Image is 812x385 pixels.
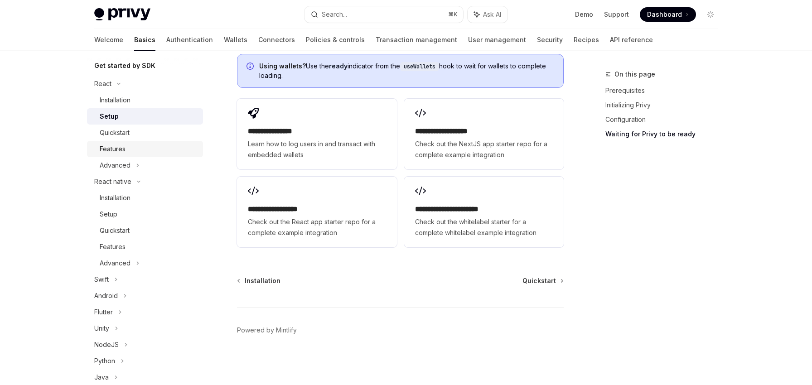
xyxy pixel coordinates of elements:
[87,92,203,108] a: Installation
[537,29,563,51] a: Security
[100,95,130,106] div: Installation
[224,29,247,51] a: Wallets
[575,10,593,19] a: Demo
[259,62,306,70] strong: Using wallets?
[703,7,718,22] button: Toggle dark mode
[94,290,118,301] div: Android
[94,339,119,350] div: NodeJS
[376,29,457,51] a: Transaction management
[87,222,203,239] a: Quickstart
[94,60,155,71] h5: Get started by SDK
[415,217,553,238] span: Check out the whitelabel starter for a complete whitelabel example integration
[237,99,396,169] a: **** **** **** *Learn how to log users in and transact with embedded wallets
[605,127,725,141] a: Waiting for Privy to be ready
[100,127,130,138] div: Quickstart
[94,323,109,334] div: Unity
[610,29,653,51] a: API reference
[100,192,130,203] div: Installation
[100,160,130,171] div: Advanced
[605,112,725,127] a: Configuration
[166,29,213,51] a: Authentication
[87,141,203,157] a: Features
[605,98,725,112] a: Initializing Privy
[94,78,111,89] div: React
[238,276,280,285] a: Installation
[604,10,629,19] a: Support
[94,356,115,366] div: Python
[87,108,203,125] a: Setup
[87,125,203,141] a: Quickstart
[248,139,386,160] span: Learn how to log users in and transact with embedded wallets
[306,29,365,51] a: Policies & controls
[647,10,682,19] span: Dashboard
[134,29,155,51] a: Basics
[614,69,655,80] span: On this page
[448,11,458,18] span: ⌘ K
[100,209,117,220] div: Setup
[248,217,386,238] span: Check out the React app starter repo for a complete example integration
[522,276,563,285] a: Quickstart
[304,6,463,23] button: Search...⌘K
[605,83,725,98] a: Prerequisites
[245,276,280,285] span: Installation
[237,326,297,335] a: Powered by Mintlify
[94,8,150,21] img: light logo
[94,372,109,383] div: Java
[640,7,696,22] a: Dashboard
[404,99,564,169] a: **** **** **** ****Check out the NextJS app starter repo for a complete example integration
[94,29,123,51] a: Welcome
[483,10,501,19] span: Ask AI
[100,111,119,122] div: Setup
[94,307,113,318] div: Flutter
[522,276,556,285] span: Quickstart
[100,225,130,236] div: Quickstart
[258,29,295,51] a: Connectors
[100,144,126,154] div: Features
[237,177,396,247] a: **** **** **** ***Check out the React app starter repo for a complete example integration
[468,29,526,51] a: User management
[87,239,203,255] a: Features
[87,206,203,222] a: Setup
[246,63,256,72] svg: Info
[100,258,130,269] div: Advanced
[329,62,348,70] a: ready
[87,190,203,206] a: Installation
[574,29,599,51] a: Recipes
[415,139,553,160] span: Check out the NextJS app starter repo for a complete example integration
[259,62,554,80] span: Use the indicator from the hook to wait for wallets to complete loading.
[468,6,507,23] button: Ask AI
[94,274,109,285] div: Swift
[400,62,439,71] code: useWallets
[100,241,126,252] div: Features
[94,176,131,187] div: React native
[404,177,564,247] a: **** **** **** **** ***Check out the whitelabel starter for a complete whitelabel example integra...
[322,9,347,20] div: Search...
